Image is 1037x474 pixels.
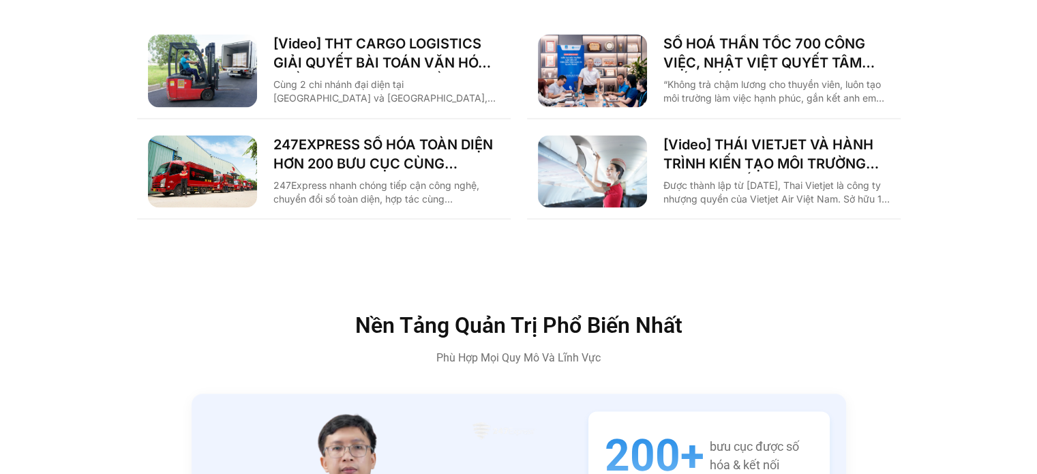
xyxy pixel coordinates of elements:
img: 247 express chuyển đổi số cùng base [148,135,257,208]
a: [Video] THT CARGO LOGISTICS GIẢI QUYẾT BÀI TOÁN VĂN HÓA NHẰM TĂNG TRƯỞNG BỀN VỮNG CÙNG BASE [273,34,500,72]
p: Phù Hợp Mọi Quy Mô Và Lĩnh Vực [229,350,809,366]
a: [Video] THÁI VIETJET VÀ HÀNH TRÌNH KIẾN TẠO MÔI TRƯỜNG LÀM VIỆC SỐ CÙNG [DOMAIN_NAME] [663,135,890,173]
p: 247Express nhanh chóng tiếp cận công nghệ, chuyển đổi số toàn diện, hợp tác cùng [DOMAIN_NAME] để... [273,179,500,206]
img: 687dc08514760f1928ccf396_247.avif [470,420,537,466]
p: Cùng 2 chi nhánh đại diện tại [GEOGRAPHIC_DATA] và [GEOGRAPHIC_DATA], THT Cargo Logistics là một ... [273,78,500,105]
span: bưu cục được số hóa & kết nối [710,437,799,474]
h2: Nền Tảng Quản Trị Phổ Biến Nhất [229,314,809,336]
a: 247EXPRESS SỐ HÓA TOÀN DIỆN HƠN 200 BƯU CỤC CÙNG [DOMAIN_NAME] [273,135,500,173]
p: “Không trả chậm lương cho thuyền viên, luôn tạo môi trường làm việc hạnh phúc, gắn kết anh em tàu... [663,78,890,105]
a: SỐ HOÁ THẦN TỐC 700 CÔNG VIỆC, NHẬT VIỆT QUYẾT TÂM “GẮN KẾT TÀU – BỜ” [663,34,890,72]
img: Thai VietJet chuyển đổi số cùng Basevn [538,135,647,208]
p: Được thành lập từ [DATE], Thai Vietjet là công ty nhượng quyền của Vietjet Air Việt Nam. Sở hữu 1... [663,179,890,206]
